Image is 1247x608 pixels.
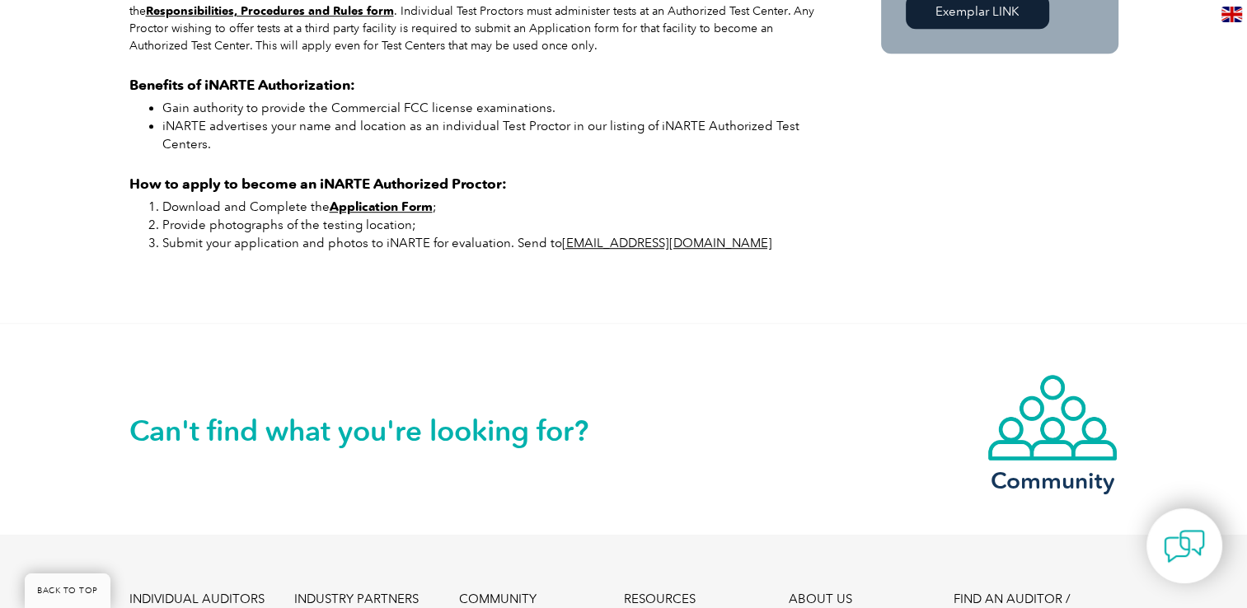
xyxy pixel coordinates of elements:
[129,175,507,192] strong: How to apply to become an iNARTE Authorized Proctor:
[146,4,394,18] a: Responsibilities, Procedures and Rules form
[1221,7,1242,22] img: en
[162,117,822,153] li: iNARTE advertises your name and location as an individual Test Proctor in our listing of iNARTE A...
[162,234,822,252] li: Submit your application and photos to iNARTE for evaluation. Send to
[129,418,624,444] h2: Can't find what you're looking for?
[129,592,265,606] a: INDIVIDUAL AUDITORS
[987,373,1118,462] img: icon-community.webp
[987,373,1118,491] a: Community
[788,592,851,606] a: ABOUT US
[987,470,1118,491] h3: Community
[162,198,822,216] li: Download and Complete the ;
[1164,526,1205,567] img: contact-chat.png
[25,573,110,608] a: BACK TO TOP
[458,592,536,606] a: COMMUNITY
[330,199,433,214] a: Application Form
[623,592,695,606] a: RESOURCES
[162,216,822,234] li: Provide photographs of the testing location;
[129,77,355,93] strong: Benefits of iNARTE Authorization:
[162,99,822,117] li: Gain authority to provide the Commercial FCC license examinations.
[293,592,418,606] a: INDUSTRY PARTNERS
[562,236,772,250] a: [EMAIL_ADDRESS][DOMAIN_NAME]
